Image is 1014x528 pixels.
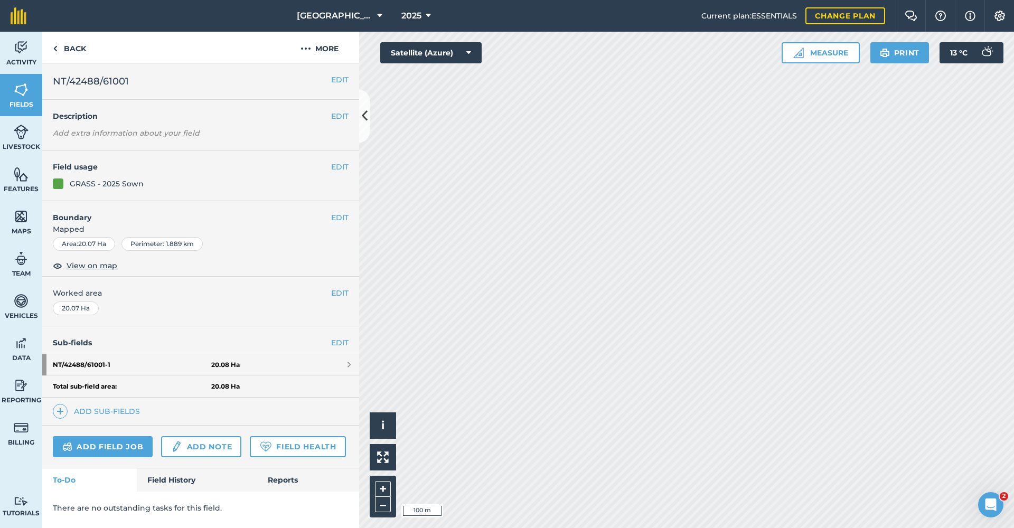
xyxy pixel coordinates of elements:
[11,7,26,24] img: fieldmargin Logo
[331,161,349,173] button: EDIT
[53,237,115,251] div: Area : 20.07 Ha
[331,212,349,223] button: EDIT
[14,251,29,267] img: svg+xml;base64,PD94bWwgdmVyc2lvbj0iMS4wIiBlbmNvZGluZz0idXRmLTgiPz4KPCEtLSBHZW5lcmF0b3I6IEFkb2JlIE...
[701,10,797,22] span: Current plan : ESSENTIALS
[42,468,137,492] a: To-Do
[14,378,29,393] img: svg+xml;base64,PD94bWwgdmVyc2lvbj0iMS4wIiBlbmNvZGluZz0idXRmLTgiPz4KPCEtLSBHZW5lcmF0b3I6IEFkb2JlIE...
[905,11,917,21] img: Two speech bubbles overlapping with the left bubble in the forefront
[331,110,349,122] button: EDIT
[782,42,860,63] button: Measure
[53,128,200,138] em: Add extra information about your field
[331,337,349,348] a: EDIT
[42,223,359,235] span: Mapped
[53,259,117,272] button: View on map
[53,74,129,89] span: NT/42488/61001
[880,46,890,59] img: svg+xml;base64,PHN2ZyB4bWxucz0iaHR0cDovL3d3dy53My5vcmcvMjAwMC9zdmciIHdpZHRoPSIxOSIgaGVpZ2h0PSIyNC...
[965,10,975,22] img: svg+xml;base64,PHN2ZyB4bWxucz0iaHR0cDovL3d3dy53My5vcmcvMjAwMC9zdmciIHdpZHRoPSIxNyIgaGVpZ2h0PSIxNy...
[297,10,373,22] span: [GEOGRAPHIC_DATA]
[257,468,359,492] a: Reports
[1000,492,1008,501] span: 2
[14,166,29,182] img: svg+xml;base64,PHN2ZyB4bWxucz0iaHR0cDovL3d3dy53My5vcmcvMjAwMC9zdmciIHdpZHRoPSI1NiIgaGVpZ2h0PSI2MC...
[301,42,311,55] img: svg+xml;base64,PHN2ZyB4bWxucz0iaHR0cDovL3d3dy53My5vcmcvMjAwMC9zdmciIHdpZHRoPSIyMCIgaGVpZ2h0PSIyNC...
[381,419,384,432] span: i
[53,404,144,419] a: Add sub-fields
[976,42,997,63] img: svg+xml;base64,PD94bWwgdmVyc2lvbj0iMS4wIiBlbmNvZGluZz0idXRmLTgiPz4KPCEtLSBHZW5lcmF0b3I6IEFkb2JlIE...
[805,7,885,24] a: Change plan
[53,301,99,315] div: 20.07 Ha
[14,124,29,140] img: svg+xml;base64,PD94bWwgdmVyc2lvbj0iMS4wIiBlbmNvZGluZz0idXRmLTgiPz4KPCEtLSBHZW5lcmF0b3I6IEFkb2JlIE...
[53,354,211,375] strong: NT/42488/61001 - 1
[331,287,349,299] button: EDIT
[53,161,331,173] h4: Field usage
[42,337,359,348] h4: Sub-fields
[53,42,58,55] img: svg+xml;base64,PHN2ZyB4bWxucz0iaHR0cDovL3d3dy53My5vcmcvMjAwMC9zdmciIHdpZHRoPSI5IiBoZWlnaHQ9IjI0Ii...
[42,201,331,223] h4: Boundary
[331,74,349,86] button: EDIT
[14,496,29,506] img: svg+xml;base64,PD94bWwgdmVyc2lvbj0iMS4wIiBlbmNvZGluZz0idXRmLTgiPz4KPCEtLSBHZW5lcmF0b3I6IEFkb2JlIE...
[211,382,240,391] strong: 20.08 Ha
[401,10,421,22] span: 2025
[370,412,396,439] button: i
[934,11,947,21] img: A question mark icon
[793,48,804,58] img: Ruler icon
[171,440,182,453] img: svg+xml;base64,PD94bWwgdmVyc2lvbj0iMS4wIiBlbmNvZGluZz0idXRmLTgiPz4KPCEtLSBHZW5lcmF0b3I6IEFkb2JlIE...
[211,361,240,369] strong: 20.08 Ha
[62,440,72,453] img: svg+xml;base64,PD94bWwgdmVyc2lvbj0iMS4wIiBlbmNvZGluZz0idXRmLTgiPz4KPCEtLSBHZW5lcmF0b3I6IEFkb2JlIE...
[137,468,257,492] a: Field History
[70,178,144,190] div: GRASS - 2025 Sown
[978,492,1003,517] iframe: Intercom live chat
[57,405,64,418] img: svg+xml;base64,PHN2ZyB4bWxucz0iaHR0cDovL3d3dy53My5vcmcvMjAwMC9zdmciIHdpZHRoPSIxNCIgaGVpZ2h0PSIyNC...
[14,335,29,351] img: svg+xml;base64,PD94bWwgdmVyc2lvbj0iMS4wIiBlbmNvZGluZz0idXRmLTgiPz4KPCEtLSBHZW5lcmF0b3I6IEFkb2JlIE...
[42,32,97,63] a: Back
[14,40,29,55] img: svg+xml;base64,PD94bWwgdmVyc2lvbj0iMS4wIiBlbmNvZGluZz0idXRmLTgiPz4KPCEtLSBHZW5lcmF0b3I6IEFkb2JlIE...
[950,42,968,63] span: 13 ° C
[53,502,349,514] p: There are no outstanding tasks for this field.
[14,82,29,98] img: svg+xml;base64,PHN2ZyB4bWxucz0iaHR0cDovL3d3dy53My5vcmcvMjAwMC9zdmciIHdpZHRoPSI1NiIgaGVpZ2h0PSI2MC...
[53,110,349,122] h4: Description
[375,481,391,497] button: +
[940,42,1003,63] button: 13 °C
[14,293,29,309] img: svg+xml;base64,PD94bWwgdmVyc2lvbj0iMS4wIiBlbmNvZGluZz0idXRmLTgiPz4KPCEtLSBHZW5lcmF0b3I6IEFkb2JlIE...
[14,420,29,436] img: svg+xml;base64,PD94bWwgdmVyc2lvbj0iMS4wIiBlbmNvZGluZz0idXRmLTgiPz4KPCEtLSBHZW5lcmF0b3I6IEFkb2JlIE...
[375,497,391,512] button: –
[42,354,359,375] a: NT/42488/61001-120.08 Ha
[121,237,203,251] div: Perimeter : 1.889 km
[993,11,1006,21] img: A cog icon
[67,260,117,271] span: View on map
[870,42,929,63] button: Print
[380,42,482,63] button: Satellite (Azure)
[280,32,359,63] button: More
[377,451,389,463] img: Four arrows, one pointing top left, one top right, one bottom right and the last bottom left
[53,436,153,457] a: Add field job
[14,209,29,224] img: svg+xml;base64,PHN2ZyB4bWxucz0iaHR0cDovL3d3dy53My5vcmcvMjAwMC9zdmciIHdpZHRoPSI1NiIgaGVpZ2h0PSI2MC...
[53,382,211,391] strong: Total sub-field area:
[53,259,62,272] img: svg+xml;base64,PHN2ZyB4bWxucz0iaHR0cDovL3d3dy53My5vcmcvMjAwMC9zdmciIHdpZHRoPSIxOCIgaGVpZ2h0PSIyNC...
[250,436,345,457] a: Field Health
[161,436,241,457] a: Add note
[53,287,349,299] span: Worked area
